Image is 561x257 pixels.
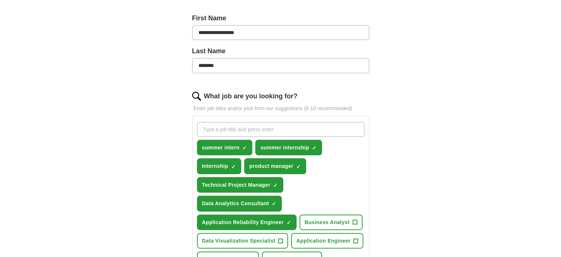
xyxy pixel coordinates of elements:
span: ✓ [312,145,316,151]
button: Business Analyst [299,214,363,230]
span: Business Analyst [305,218,350,226]
span: ✓ [287,220,291,226]
span: Application Engineer [296,237,350,245]
span: Internship [202,162,228,170]
button: product manager✓ [244,158,307,174]
label: What job are you looking for? [204,91,298,102]
button: summer intern✓ [197,140,253,155]
span: ✓ [242,145,247,151]
label: First Name [192,13,369,24]
span: Technical Project Manager [202,181,270,189]
span: Application Reliability Engineer [202,218,284,226]
button: Internship✓ [197,158,241,174]
button: Data Visualization Specialist [197,233,288,248]
span: ✓ [296,164,301,170]
img: search.png [192,92,201,101]
button: Application Engineer [291,233,363,248]
label: Last Name [192,46,369,57]
input: Type a job title and press enter [197,122,364,137]
button: Data Analytics Consultant✓ [197,196,282,211]
button: Application Reliability Engineer✓ [197,214,297,230]
span: ✓ [231,164,236,170]
span: summer intern [202,143,240,152]
p: Enter job titles and/or pick from our suggestions (6-10 recommended) [192,104,369,112]
span: ✓ [272,201,276,207]
button: Technical Project Manager✓ [197,177,283,193]
span: product manager [249,162,294,170]
span: ✓ [273,182,278,188]
span: Data Visualization Specialist [202,237,276,245]
span: Data Analytics Consultant [202,199,269,207]
button: summer internship✓ [255,140,322,155]
span: summer internship [260,143,309,152]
